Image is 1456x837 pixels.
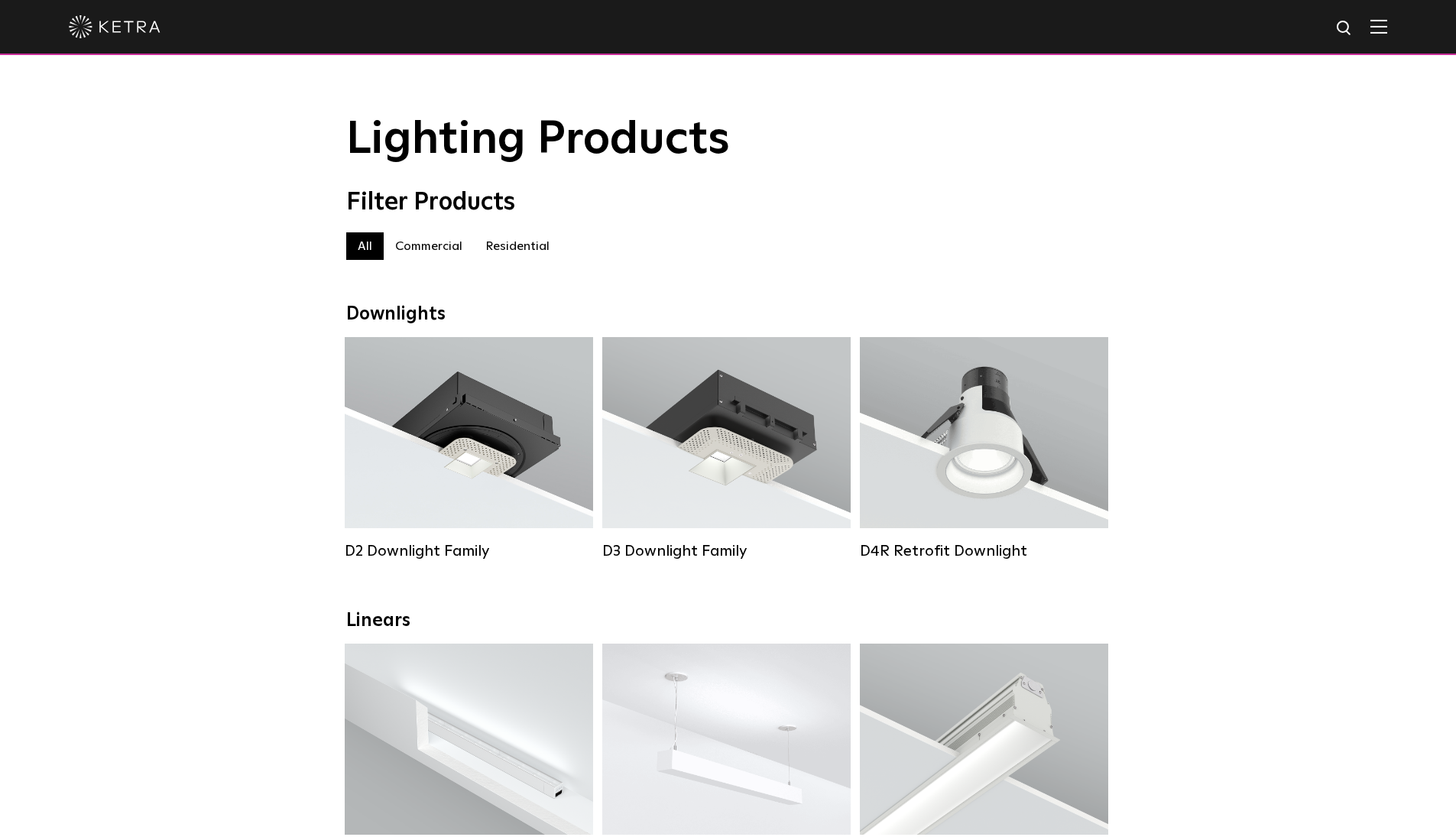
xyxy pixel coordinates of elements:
div: Downlights [346,303,1111,326]
img: search icon [1335,19,1354,38]
a: D2 Downlight Family Lumen Output:1200Colors:White / Black / Gloss Black / Silver / Bronze / Silve... [345,337,593,559]
div: Linears [346,610,1111,632]
div: D3 Downlight Family [602,542,851,560]
label: Residential [474,232,561,260]
div: D2 Downlight Family [345,542,593,560]
img: Hamburger%20Nav.svg [1370,19,1387,34]
div: D4R Retrofit Downlight [860,542,1108,560]
a: D4R Retrofit Downlight Lumen Output:800Colors:White / BlackBeam Angles:15° / 25° / 40° / 60°Watta... [860,337,1108,559]
img: ketra-logo-2019-white [69,15,161,38]
a: D3 Downlight Family Lumen Output:700 / 900 / 1100Colors:White / Black / Silver / Bronze / Paintab... [602,337,851,559]
label: All [346,232,384,260]
span: Lighting Products [346,117,730,163]
div: Filter Products [346,188,1111,217]
label: Commercial [384,232,474,260]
